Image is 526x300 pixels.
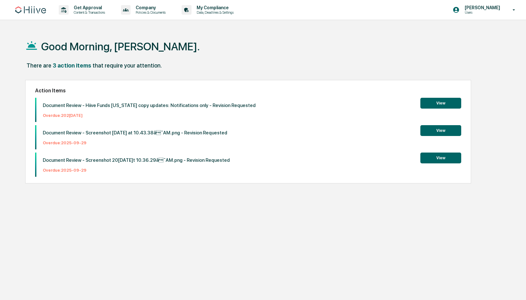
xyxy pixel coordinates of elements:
p: Overdue: 2025-09-29 [43,140,227,145]
a: View [420,154,461,161]
p: Overdue: 202[DATE] [43,113,256,118]
button: View [420,98,461,109]
p: My Compliance [192,5,237,10]
div: that require your attention. [93,62,162,69]
p: Overdue: 2025-09-29 [43,168,230,173]
p: Policies & Documents [131,10,169,15]
a: View [420,127,461,133]
p: [PERSON_NAME] [460,5,503,10]
button: View [420,125,461,136]
img: logo [15,6,46,13]
button: View [420,153,461,163]
h1: Good Morning, [PERSON_NAME]. [41,40,200,53]
p: Users [460,10,503,15]
p: Document Review - Screenshot [DATE] at 10.43.38â¯AM.png - Revision Requested [43,130,227,136]
a: View [420,100,461,106]
p: Company [131,5,169,10]
div: 3 action items [53,62,91,69]
p: Document Review - Screenshot 20[DATE]t 10.36.29â¯AM.png - Revision Requested [43,157,230,163]
p: Document Review - Hiive Funds [US_STATE] copy updates: Notifications only - Revision Requested [43,103,256,108]
h2: Action Items [35,88,461,94]
p: Data, Deadlines & Settings [192,10,237,15]
div: There are [26,62,51,69]
p: Content & Transactions [69,10,108,15]
p: Get Approval [69,5,108,10]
